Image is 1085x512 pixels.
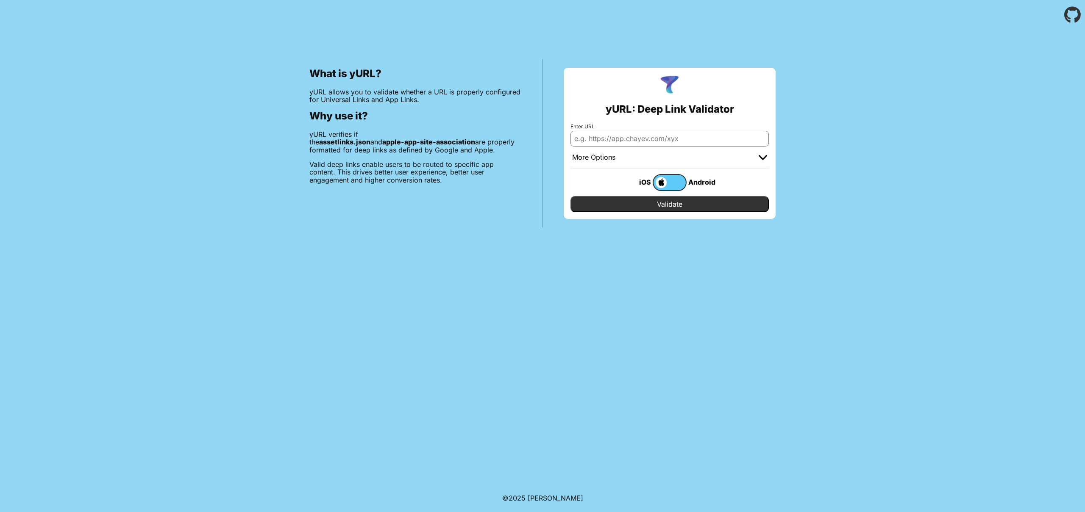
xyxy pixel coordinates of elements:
footer: © [502,484,583,512]
img: yURL Logo [659,75,681,97]
span: 2025 [509,494,526,502]
input: Validate [570,196,769,212]
h2: What is yURL? [309,68,521,80]
b: apple-app-site-association [382,138,475,146]
h2: Why use it? [309,110,521,122]
input: e.g. https://app.chayev.com/xyx [570,131,769,146]
div: Android [687,177,721,188]
p: Valid deep links enable users to be routed to specific app content. This drives better user exper... [309,161,521,184]
div: iOS [619,177,653,188]
div: More Options [572,153,615,162]
b: assetlinks.json [319,138,370,146]
img: chevron [759,155,767,160]
h2: yURL: Deep Link Validator [606,103,734,115]
label: Enter URL [570,124,769,130]
p: yURL verifies if the and are properly formatted for deep links as defined by Google and Apple. [309,130,521,154]
a: Michael Ibragimchayev's Personal Site [528,494,583,502]
p: yURL allows you to validate whether a URL is properly configured for Universal Links and App Links. [309,88,521,104]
